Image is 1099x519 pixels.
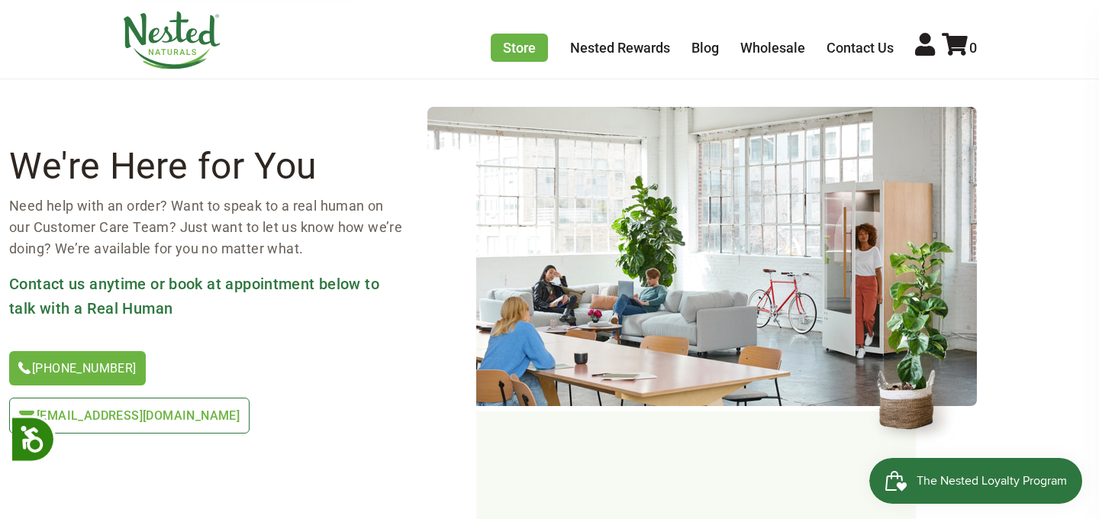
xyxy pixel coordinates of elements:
a: Blog [691,40,719,56]
img: icon-phone.svg [18,362,31,374]
img: contact-header.png [427,107,977,406]
a: [EMAIL_ADDRESS][DOMAIN_NAME] [9,398,250,434]
a: 0 [942,40,977,56]
p: Need help with an order? Want to speak to a real human on our Customer Care Team? Just want to le... [9,195,403,259]
img: Nested Naturals [122,11,221,69]
h3: Contact us anytime or book at appointment below to talk with a Real Human [9,272,403,321]
a: [PHONE_NUMBER] [9,351,146,385]
span: [EMAIL_ADDRESS][DOMAIN_NAME] [37,408,240,423]
span: 0 [969,40,977,56]
a: Contact Us [827,40,894,56]
h2: We're Here for You [9,150,403,183]
a: Store [491,34,548,62]
img: contact-header-flower.png [864,221,977,450]
a: Nested Rewards [570,40,670,56]
a: Wholesale [740,40,805,56]
iframe: Button to open loyalty program pop-up [869,458,1084,504]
